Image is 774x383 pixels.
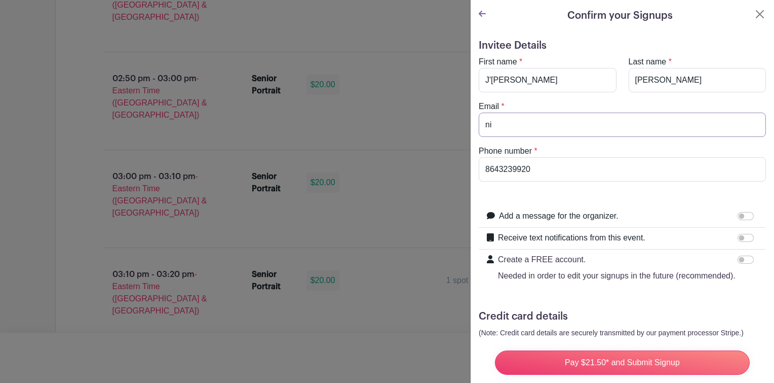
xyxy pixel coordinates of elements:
[479,56,517,68] label: First name
[498,254,736,266] p: Create a FREE account.
[479,310,766,323] h5: Credit card details
[499,210,618,222] label: Add a message for the organizer.
[498,232,645,244] label: Receive text notifications from this event.
[498,270,736,282] p: Needed in order to edit your signups in the future (recommended).
[629,56,667,68] label: Last name
[479,145,532,157] label: Phone number
[479,40,766,52] h5: Invitee Details
[479,329,744,337] small: (Note: Credit card details are securely transmitted by our payment processor Stripe.)
[495,351,750,375] input: Pay $21.50* and Submit Signup
[754,8,766,20] button: Close
[479,100,499,113] label: Email
[567,8,673,23] h5: Confirm your Signups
